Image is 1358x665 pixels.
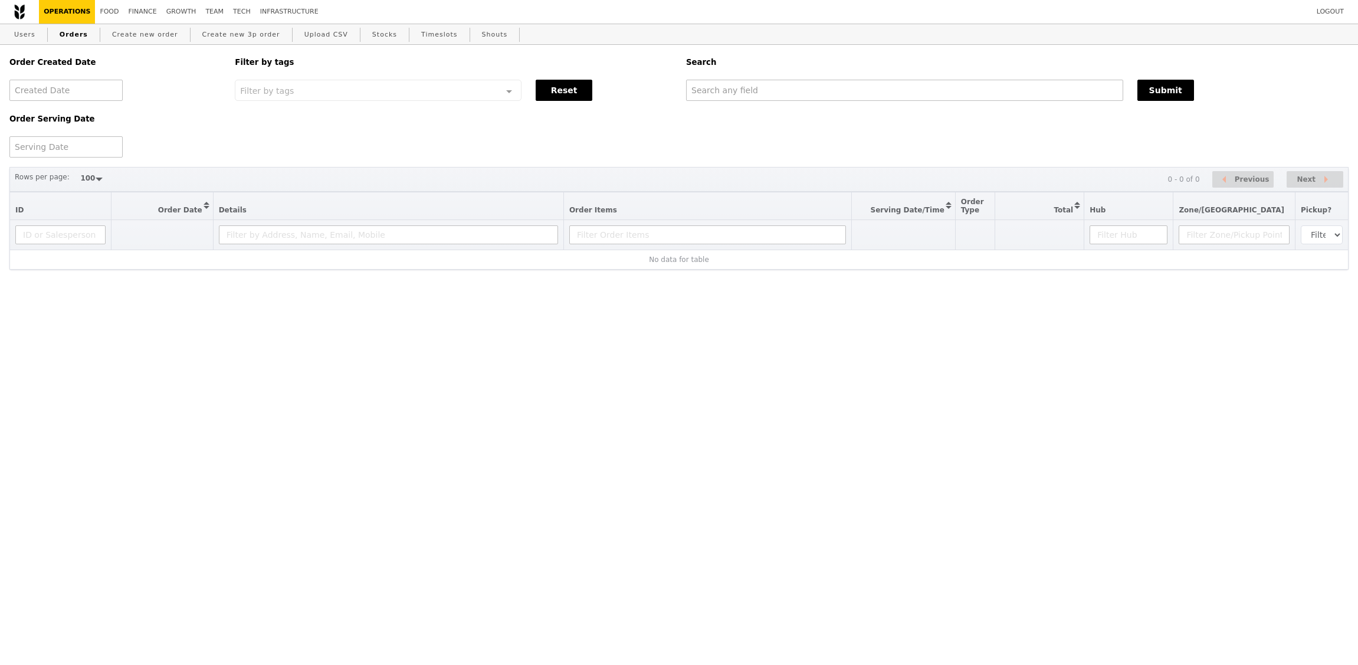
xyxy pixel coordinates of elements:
[1167,175,1199,184] div: 0 - 0 of 0
[219,225,558,244] input: Filter by Address, Name, Email, Mobile
[1137,80,1194,101] button: Submit
[198,24,285,45] a: Create new 3p order
[219,206,247,214] span: Details
[1212,171,1274,188] button: Previous
[368,24,402,45] a: Stocks
[235,58,672,67] h5: Filter by tags
[9,114,221,123] h5: Order Serving Date
[1297,172,1316,186] span: Next
[240,85,294,96] span: Filter by tags
[569,206,617,214] span: Order Items
[686,58,1349,67] h5: Search
[961,198,984,214] span: Order Type
[477,24,513,45] a: Shouts
[14,4,25,19] img: Grain logo
[1179,225,1290,244] input: Filter Zone/Pickup Point
[107,24,183,45] a: Create new order
[15,255,1343,264] div: No data for table
[9,24,40,45] a: Users
[1090,225,1167,244] input: Filter Hub
[300,24,353,45] a: Upload CSV
[1287,171,1343,188] button: Next
[686,80,1123,101] input: Search any field
[9,58,221,67] h5: Order Created Date
[55,24,93,45] a: Orders
[1235,172,1270,186] span: Previous
[9,136,123,158] input: Serving Date
[15,225,106,244] input: ID or Salesperson name
[1301,206,1331,214] span: Pickup?
[416,24,462,45] a: Timeslots
[15,171,70,183] label: Rows per page:
[569,225,847,244] input: Filter Order Items
[9,80,123,101] input: Created Date
[1090,206,1106,214] span: Hub
[15,206,24,214] span: ID
[536,80,592,101] button: Reset
[1179,206,1284,214] span: Zone/[GEOGRAPHIC_DATA]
